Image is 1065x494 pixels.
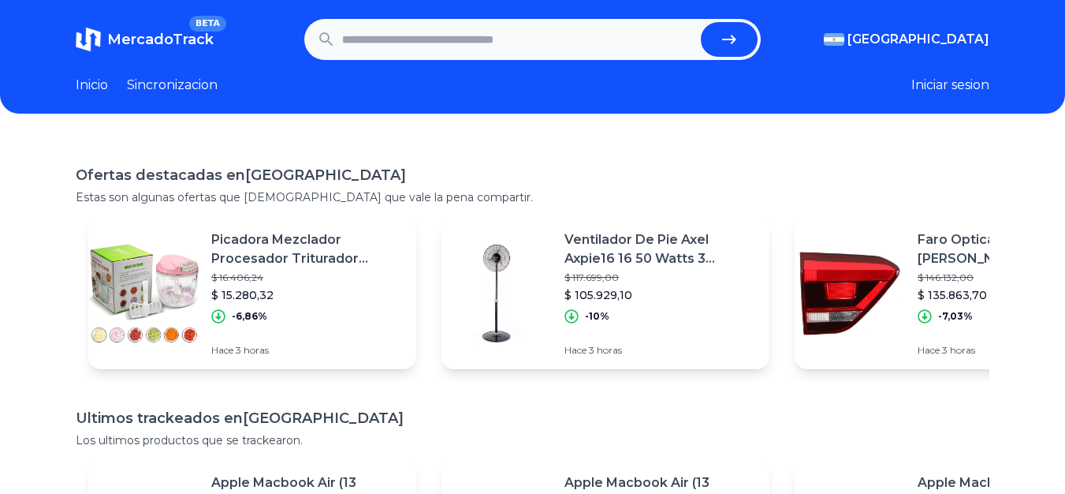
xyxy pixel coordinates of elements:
[127,76,218,95] a: Sincronizacion
[88,238,199,349] img: Featured image
[585,310,609,323] p: -10%
[232,310,267,323] p: -6,86%
[76,27,214,52] a: MercadoTrackBETA
[911,76,989,95] button: Iniciar sesion
[211,344,404,357] p: Hace 3 horas
[441,238,552,349] img: Featured image
[938,310,973,323] p: -7,03%
[76,27,101,52] img: MercadoTrack
[107,31,214,48] span: MercadoTrack
[76,407,989,429] h1: Ultimos trackeados en [GEOGRAPHIC_DATA]
[564,271,757,284] p: $ 117.699,00
[211,287,404,303] p: $ 15.280,32
[564,230,757,268] p: Ventilador De Pie Axel Axpie16 16 50 Watts 3 Velocidades
[564,287,757,303] p: $ 105.929,10
[564,344,757,357] p: Hace 3 horas
[76,76,108,95] a: Inicio
[211,230,404,268] p: Picadora Mezclador Procesador Triturador Manual Verduras Ajo
[76,432,989,448] p: Los ultimos productos que se trackearon.
[189,16,226,32] span: BETA
[824,33,844,46] img: Argentina
[76,164,989,186] h1: Ofertas destacadas en [GEOGRAPHIC_DATA]
[88,218,416,369] a: Featured imagePicadora Mezclador Procesador Triturador Manual Verduras Ajo$ 16.406,24$ 15.280,32-...
[824,30,989,49] button: [GEOGRAPHIC_DATA]
[847,30,989,49] span: [GEOGRAPHIC_DATA]
[795,238,905,349] img: Featured image
[211,271,404,284] p: $ 16.406,24
[76,189,989,205] p: Estas son algunas ofertas que [DEMOGRAPHIC_DATA] que vale la pena compartir.
[441,218,769,369] a: Featured imageVentilador De Pie Axel Axpie16 16 50 Watts 3 Velocidades$ 117.699,00$ 105.929,10-10...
